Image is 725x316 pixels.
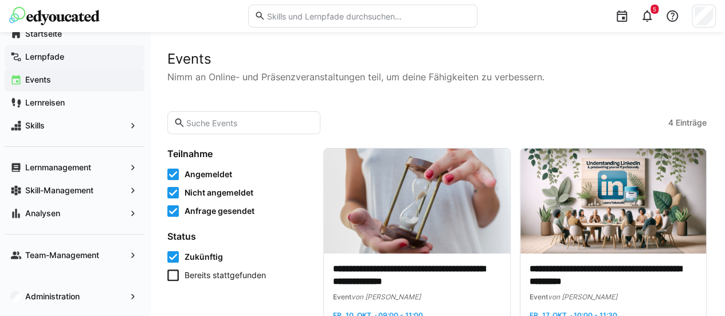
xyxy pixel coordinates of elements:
[520,149,707,253] img: image
[167,231,309,242] h4: Status
[668,117,673,128] span: 4
[185,205,254,217] span: Anfrage gesendet
[185,270,266,281] span: Bereits stattgefunden
[351,292,421,301] span: von [PERSON_NAME]
[530,292,548,301] span: Event
[676,117,707,128] span: Einträge
[185,118,314,128] input: Suche Events
[548,292,617,301] span: von [PERSON_NAME]
[167,50,707,68] h2: Events
[185,169,232,180] span: Angemeldet
[653,6,656,13] span: 5
[185,187,253,198] span: Nicht angemeldet
[185,251,223,263] span: Zukünftig
[324,149,510,253] img: image
[167,148,309,159] h4: Teilnahme
[333,292,351,301] span: Event
[167,70,707,84] p: Nimm an Online- und Präsenzveranstaltungen teil, um deine Fähigkeiten zu verbessern.
[265,11,471,21] input: Skills und Lernpfade durchsuchen…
